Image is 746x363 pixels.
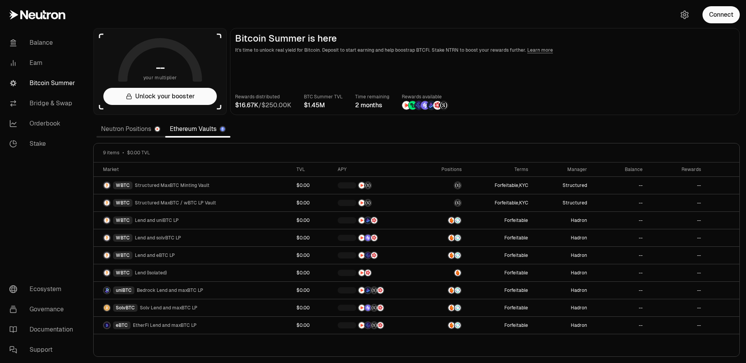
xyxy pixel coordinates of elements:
button: NTRNStructured Points [338,199,416,207]
img: Mars Fragments [365,270,371,276]
a: Learn more [527,47,553,53]
div: WBTC [113,216,132,224]
div: Terms [471,166,528,173]
span: 9 items [103,150,119,156]
div: Positions [425,166,461,173]
span: Structured MaxBTC Minting Vault [135,182,209,188]
button: KYC [519,200,528,206]
button: NTRNEtherFi PointsStructured PointsMars Fragments [338,321,416,329]
a: -- [647,194,706,211]
a: -- [647,264,706,281]
button: Forfeitable [504,235,528,241]
a: $0.00 [292,317,333,334]
a: AmberSupervault [420,247,466,264]
a: -- [592,247,647,264]
button: NTRNEtherFi PointsMars Fragments [338,251,416,259]
img: Mars Fragments [377,287,383,293]
img: Bedrock Diamonds [427,101,436,110]
button: Amber [425,269,461,277]
a: NTRNBedrock DiamondsMars Fragments [333,212,420,229]
img: Mars Fragments [377,305,383,311]
span: Structured MaxBTC / wBTC LP Vault [135,200,216,206]
div: uniBTC [113,286,134,294]
img: Structured Points [365,182,371,188]
a: $0.00 [292,282,333,299]
a: -- [647,177,706,194]
img: Mars Fragments [433,101,442,110]
p: BTC Summer TVL [304,93,343,101]
img: WBTC Logo [104,270,110,276]
a: NTRNEtherFi PointsStructured PointsMars Fragments [333,317,420,334]
button: Forfeitable [504,252,528,258]
img: Amber [448,252,455,258]
a: Forfeitable,KYC [466,194,533,211]
div: Manager [537,166,587,173]
a: maxBTC [420,194,466,211]
a: Structured [533,194,591,211]
img: WBTC Logo [104,252,110,258]
a: $0.00 [292,264,333,281]
button: Forfeitable [504,305,528,311]
a: $0.00 [292,212,333,229]
img: SolvBTC Logo [104,305,110,311]
a: Forfeitable [466,212,533,229]
a: WBTC LogoWBTCLend and uniBTC LP [94,212,292,229]
a: $0.00 [292,299,333,316]
button: AmberSupervault [425,251,461,259]
a: -- [592,282,647,299]
span: Bedrock Lend and maxBTC LP [137,287,203,293]
button: NTRNStructured Points [338,181,416,189]
a: eBTC LogoeBTCEtherFi Lend and maxBTC LP [94,317,292,334]
a: -- [592,212,647,229]
img: NTRN [359,217,365,223]
p: Rewards available [402,93,448,101]
a: Ecosystem [3,279,84,299]
img: Amber [448,322,455,328]
img: Amber [448,305,455,311]
span: $0.00 TVL [127,150,150,156]
button: maxBTC [425,181,461,189]
span: Lend (Isolated) [135,270,167,276]
img: maxBTC [455,200,461,206]
button: Unlock your booster [103,88,217,105]
img: Amber [448,217,455,223]
button: NTRNSolv PointsMars Fragments [338,234,416,242]
span: , [495,182,528,188]
div: APY [338,166,416,173]
img: Amber [448,287,455,293]
div: WBTC [113,234,132,242]
a: Support [3,340,84,360]
a: Hadron [533,247,591,264]
a: Governance [3,299,84,319]
img: uniBTC Logo [104,287,110,293]
img: Lombard Lux [408,101,417,110]
a: Ethereum Vaults [165,121,230,137]
div: WBTC [113,199,132,207]
button: NTRNBedrock DiamondsMars Fragments [338,216,416,224]
button: AmberSupervault [425,216,461,224]
a: Amber [420,264,466,281]
a: -- [647,229,706,246]
button: maxBTC [425,199,461,207]
span: Lend and uniBTC LP [135,217,179,223]
img: Structured Points [371,305,377,311]
img: NTRN [359,235,365,241]
img: Mars Fragments [371,252,377,258]
img: WBTC Logo [104,235,110,241]
button: Forfeitable [504,322,528,328]
img: Mars Fragments [371,235,377,241]
div: Balance [596,166,643,173]
img: Structured Points [371,287,377,293]
img: NTRN [359,182,365,188]
a: AmberSupervault [420,299,466,316]
img: Ethereum Logo [220,127,225,131]
a: -- [592,177,647,194]
div: 2 months [355,101,389,110]
a: Bridge & Swap [3,93,84,113]
img: NTRN [402,101,411,110]
button: Forfeitable [504,270,528,276]
img: Neutron Logo [155,127,160,131]
a: AmberSupervault [420,229,466,246]
p: Rewards distributed [235,93,291,101]
img: NTRN [359,270,365,276]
